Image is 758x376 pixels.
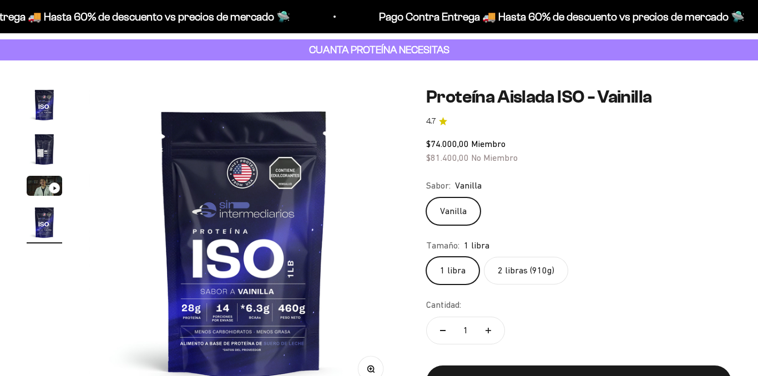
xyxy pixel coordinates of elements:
[471,139,506,149] span: Miembro
[426,115,731,128] a: 4.74.7 de 5.0 estrellas
[426,179,451,193] legend: Sabor:
[27,131,62,170] button: Ir al artículo 2
[427,317,459,344] button: Reducir cantidad
[455,179,482,193] span: Vanilla
[309,44,449,55] strong: CUANTA PROTEÍNA NECESITAS
[379,8,745,26] p: Pago Contra Entrega 🚚 Hasta 60% de descuento vs precios de mercado 🛸
[471,153,518,162] span: No Miembro
[426,115,436,128] span: 4.7
[426,87,731,106] h1: Proteína Aislada ISO - Vainilla
[27,87,62,123] img: Proteína Aislada ISO - Vainilla
[27,87,62,126] button: Ir al artículo 1
[426,238,459,253] legend: Tamaño:
[426,298,461,312] label: Cantidad:
[27,176,62,199] button: Ir al artículo 3
[27,205,62,243] button: Ir al artículo 4
[464,238,489,253] span: 1 libra
[27,205,62,240] img: Proteína Aislada ISO - Vainilla
[27,131,62,167] img: Proteína Aislada ISO - Vainilla
[426,139,469,149] span: $74.000,00
[472,317,504,344] button: Aumentar cantidad
[426,153,469,162] span: $81.400,00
